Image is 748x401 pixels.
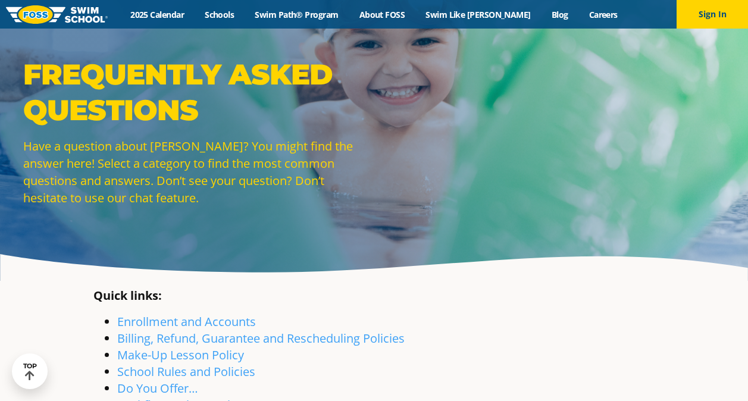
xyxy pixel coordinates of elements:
[117,347,244,363] a: Make-Up Lesson Policy
[415,9,542,20] a: Swim Like [PERSON_NAME]
[541,9,578,20] a: Blog
[23,362,37,381] div: TOP
[117,330,405,346] a: Billing, Refund, Guarantee and Rescheduling Policies
[195,9,245,20] a: Schools
[117,314,256,330] a: Enrollment and Accounts
[23,137,368,206] p: Have a question about [PERSON_NAME]? You might find the answer here! Select a category to find th...
[578,9,628,20] a: Careers
[93,287,162,303] strong: Quick links:
[117,380,198,396] a: Do You Offer…
[245,9,349,20] a: Swim Path® Program
[6,5,108,24] img: FOSS Swim School Logo
[23,57,368,128] p: Frequently Asked Questions
[120,9,195,20] a: 2025 Calendar
[349,9,415,20] a: About FOSS
[117,364,255,380] a: School Rules and Policies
